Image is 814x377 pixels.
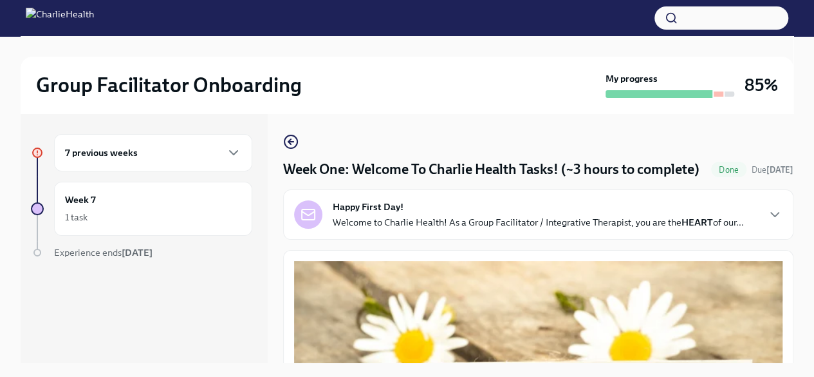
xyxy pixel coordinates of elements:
[333,216,744,229] p: Welcome to Charlie Health! As a Group Facilitator / Integrative Therapist, you are the of our...
[606,72,658,85] strong: My progress
[54,134,252,171] div: 7 previous weeks
[26,8,94,28] img: CharlieHealth
[65,211,88,224] div: 1 task
[766,165,793,175] strong: [DATE]
[31,182,252,236] a: Week 71 task
[681,217,713,228] strong: HEART
[711,165,746,175] span: Done
[65,193,96,207] h6: Week 7
[122,247,153,258] strong: [DATE]
[36,72,302,98] h2: Group Facilitator Onboarding
[752,165,793,175] span: Due
[745,73,778,97] h3: 85%
[283,160,699,179] h4: Week One: Welcome To Charlie Health Tasks! (~3 hours to complete)
[54,247,153,258] span: Experience ends
[65,146,138,160] h6: 7 previous weeks
[333,200,403,213] strong: Happy First Day!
